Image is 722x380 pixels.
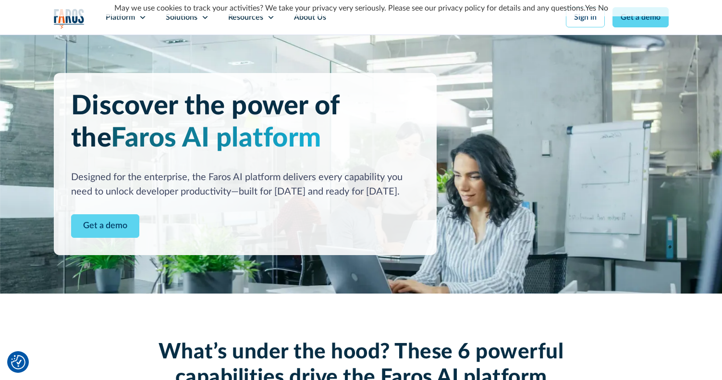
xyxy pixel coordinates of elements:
span: Faros AI platform [111,125,321,152]
div: Designed for the enterprise, the Faros AI platform delivers every capability you need to unlock d... [71,170,419,199]
div: Solutions [166,12,197,23]
a: Sign in [566,7,605,27]
img: Logo of the analytics and reporting company Faros. [54,9,85,28]
a: Get a demo [612,7,669,27]
a: No [598,4,608,12]
a: Yes [585,4,596,12]
a: home [54,9,85,28]
div: Platform [106,12,135,23]
a: Contact Modal [71,214,139,238]
div: Resources [228,12,263,23]
img: Revisit consent button [11,355,25,369]
h1: Discover the power of the [71,90,419,155]
button: Cookie Settings [11,355,25,369]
